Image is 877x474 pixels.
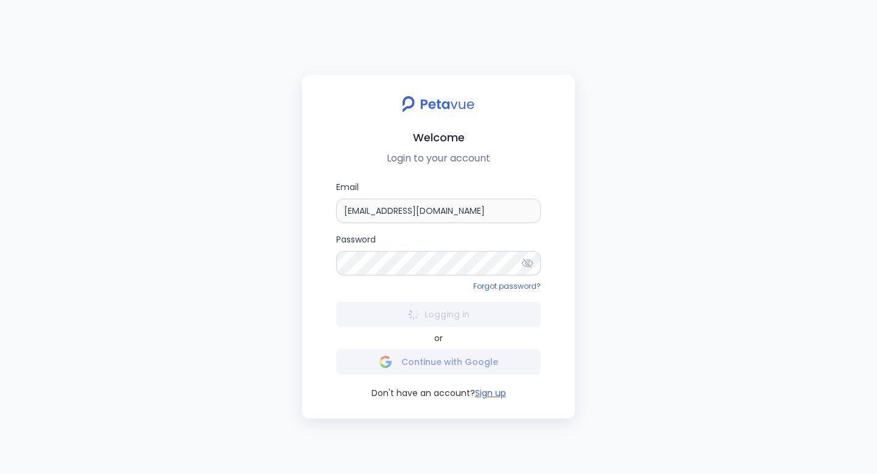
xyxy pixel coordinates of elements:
[372,387,475,399] span: Don't have an account?
[336,180,541,223] label: Email
[312,129,565,146] h2: Welcome
[394,90,482,119] img: petavue logo
[336,251,541,275] input: Password
[475,387,506,399] button: Sign up
[473,281,541,291] a: Forgot password?
[336,233,541,275] label: Password
[336,199,541,223] input: Email
[434,332,443,344] span: or
[312,151,565,166] p: Login to your account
